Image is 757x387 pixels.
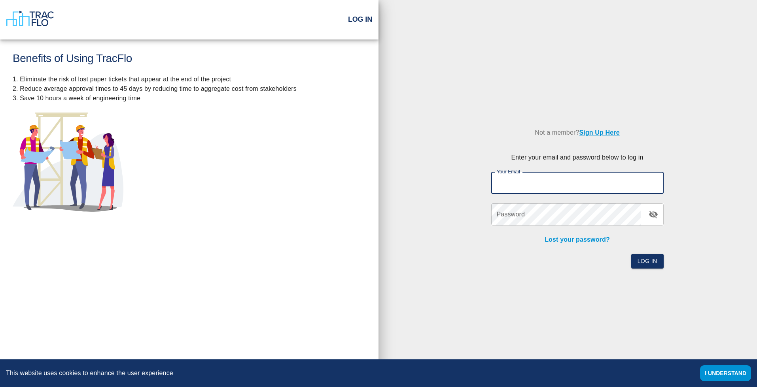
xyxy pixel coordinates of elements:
button: toggle password visibility [644,205,663,224]
button: Log In [631,254,664,269]
a: Lost your password? [545,236,610,243]
p: 1. Eliminate the risk of lost paper tickets that appear at the end of the project 2. Reduce avera... [13,75,366,103]
div: This website uses cookies to enhance the user experience [6,368,688,378]
img: illustration [13,113,123,212]
p: Not a member? [491,122,664,143]
a: Sign Up Here [579,129,619,136]
button: Accept cookies [700,365,751,381]
h1: Benefits of Using TracFlo [13,52,366,65]
iframe: Chat Widget [717,349,757,387]
img: TracFlo [6,11,54,26]
h2: Log In [348,15,372,24]
p: Enter your email and password below to log in [491,153,664,162]
label: Your Email [497,168,520,175]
